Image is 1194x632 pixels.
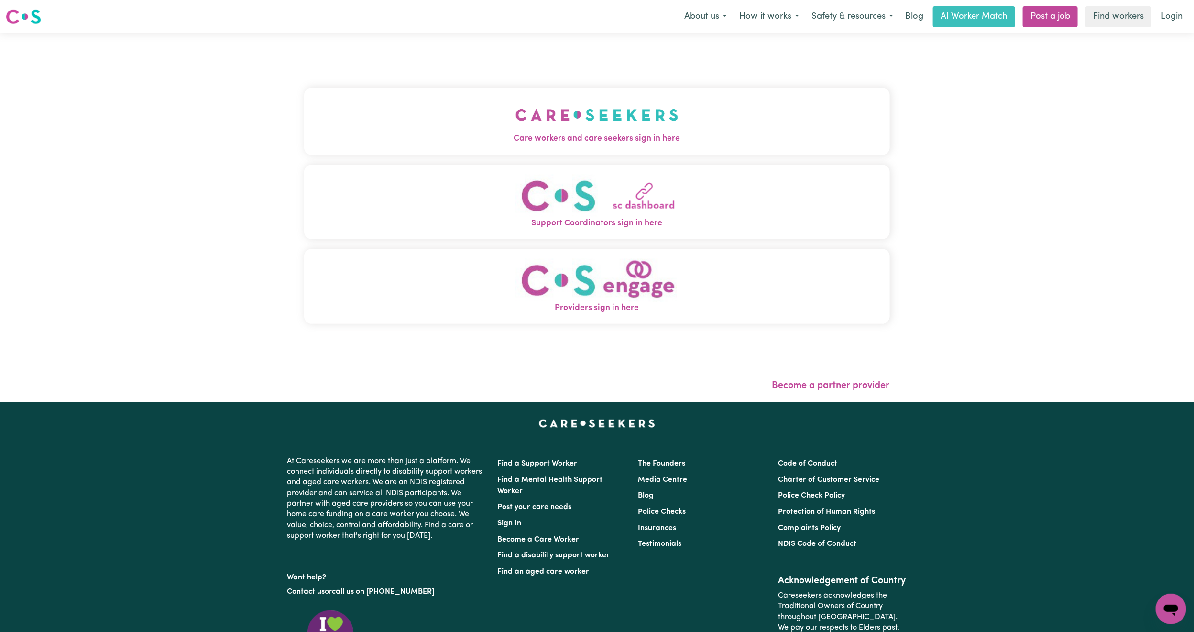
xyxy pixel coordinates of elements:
span: Support Coordinators sign in here [304,217,890,230]
p: or [287,583,486,601]
a: Insurances [638,524,676,532]
a: Become a Care Worker [498,536,580,543]
button: How it works [733,7,805,27]
a: Find a Support Worker [498,460,578,467]
p: Want help? [287,568,486,583]
button: About us [678,7,733,27]
a: Careseekers logo [6,6,41,28]
a: Complaints Policy [778,524,841,532]
a: call us on [PHONE_NUMBER] [332,588,435,596]
a: Sign In [498,520,522,527]
a: Police Checks [638,508,686,516]
a: Code of Conduct [778,460,837,467]
a: Media Centre [638,476,687,484]
a: Post a job [1023,6,1078,27]
a: Find an aged care worker [498,568,590,576]
a: Protection of Human Rights [778,508,875,516]
img: Careseekers logo [6,8,41,25]
a: The Founders [638,460,685,467]
a: AI Worker Match [933,6,1015,27]
a: Find a disability support worker [498,552,610,559]
a: Police Check Policy [778,492,845,499]
span: Care workers and care seekers sign in here [304,133,890,145]
a: Blog [899,6,929,27]
a: Login [1155,6,1188,27]
button: Safety & resources [805,7,899,27]
button: Support Coordinators sign in here [304,165,890,240]
span: Providers sign in here [304,302,890,314]
a: Charter of Customer Service [778,476,879,484]
a: Become a partner provider [772,381,890,390]
a: Post your care needs [498,503,572,511]
button: Care workers and care seekers sign in here [304,88,890,155]
h2: Acknowledgement of Country [778,575,907,587]
p: At Careseekers we are more than just a platform. We connect individuals directly to disability su... [287,452,486,545]
a: Careseekers home page [539,420,655,427]
a: Contact us [287,588,325,596]
button: Providers sign in here [304,249,890,324]
a: Testimonials [638,540,681,548]
a: Find a Mental Health Support Worker [498,476,603,495]
a: NDIS Code of Conduct [778,540,856,548]
a: Find workers [1085,6,1151,27]
iframe: Button to launch messaging window, conversation in progress [1156,594,1186,624]
a: Blog [638,492,654,499]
